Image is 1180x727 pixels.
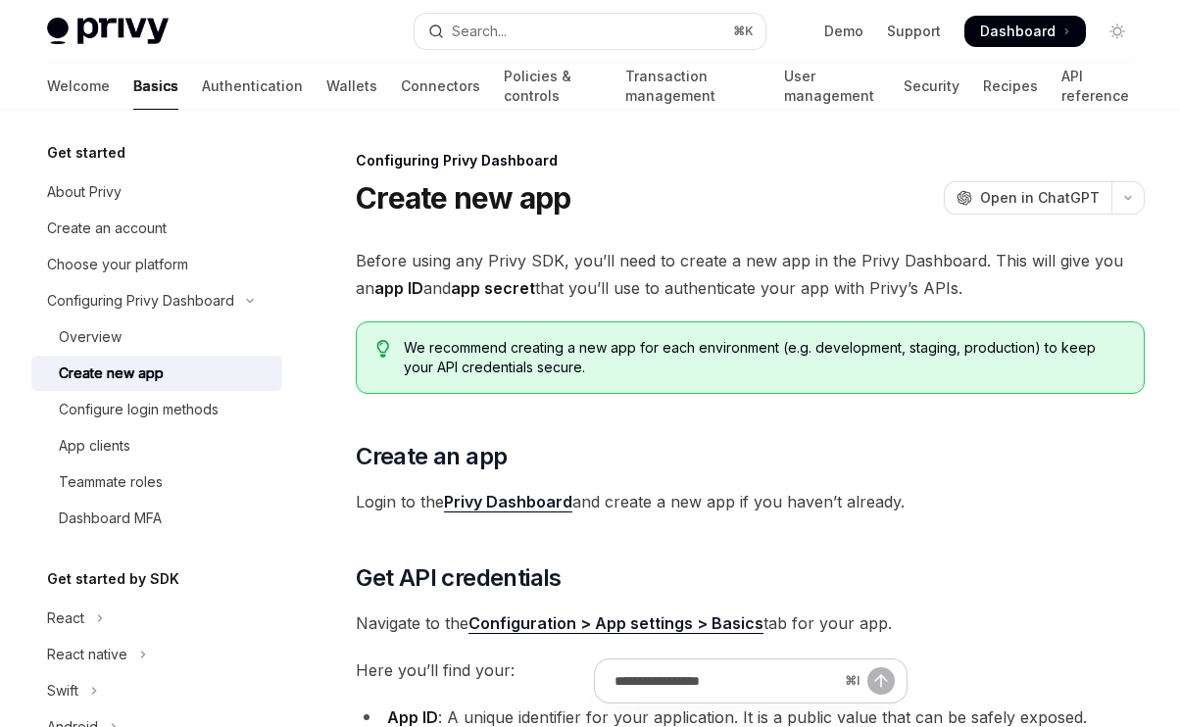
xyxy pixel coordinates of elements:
[59,470,163,494] div: Teammate roles
[374,278,423,298] strong: app ID
[31,283,282,318] button: Toggle Configuring Privy Dashboard section
[47,643,127,666] div: React native
[47,606,84,630] div: React
[733,24,754,39] span: ⌘ K
[404,338,1124,377] span: We recommend creating a new app for each environment (e.g. development, staging, production) to k...
[356,609,1145,637] span: Navigate to the tab for your app.
[356,488,1145,515] span: Login to the and create a new app if you haven’t already.
[47,180,122,204] div: About Privy
[1061,63,1133,110] a: API reference
[31,601,282,636] button: Toggle React section
[59,325,122,349] div: Overview
[468,613,763,634] a: Configuration > App settings > Basics
[47,63,110,110] a: Welcome
[356,247,1145,302] span: Before using any Privy SDK, you’ll need to create a new app in the Privy Dashboard. This will giv...
[615,659,837,703] input: Ask a question...
[980,188,1100,208] span: Open in ChatGPT
[326,63,377,110] a: Wallets
[133,63,178,110] a: Basics
[356,562,562,594] span: Get API credentials
[47,679,78,703] div: Swift
[444,492,572,512] a: Privy Dashboard
[944,181,1111,215] button: Open in ChatGPT
[31,319,282,355] a: Overview
[376,340,390,358] svg: Tip
[47,217,167,240] div: Create an account
[47,18,169,45] img: light logo
[415,14,766,49] button: Open search
[824,22,863,41] a: Demo
[31,356,282,391] a: Create new app
[867,667,895,695] button: Send message
[356,151,1145,170] div: Configuring Privy Dashboard
[31,428,282,463] a: App clients
[452,20,507,43] div: Search...
[356,441,507,472] span: Create an app
[31,501,282,536] a: Dashboard MFA
[980,22,1056,41] span: Dashboard
[1102,16,1133,47] button: Toggle dark mode
[451,278,535,298] strong: app secret
[59,398,219,421] div: Configure login methods
[31,673,282,708] button: Toggle Swift section
[59,507,162,530] div: Dashboard MFA
[784,63,880,110] a: User management
[887,22,941,41] a: Support
[964,16,1086,47] a: Dashboard
[504,63,602,110] a: Policies & controls
[31,464,282,500] a: Teammate roles
[625,63,761,110] a: Transaction management
[59,434,130,458] div: App clients
[47,567,179,591] h5: Get started by SDK
[31,392,282,427] a: Configure login methods
[31,637,282,672] button: Toggle React native section
[31,174,282,210] a: About Privy
[59,362,164,385] div: Create new app
[47,141,125,165] h5: Get started
[202,63,303,110] a: Authentication
[31,211,282,246] a: Create an account
[904,63,959,110] a: Security
[401,63,480,110] a: Connectors
[31,247,282,282] a: Choose your platform
[47,253,188,276] div: Choose your platform
[356,180,571,216] h1: Create new app
[47,289,234,313] div: Configuring Privy Dashboard
[983,63,1038,110] a: Recipes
